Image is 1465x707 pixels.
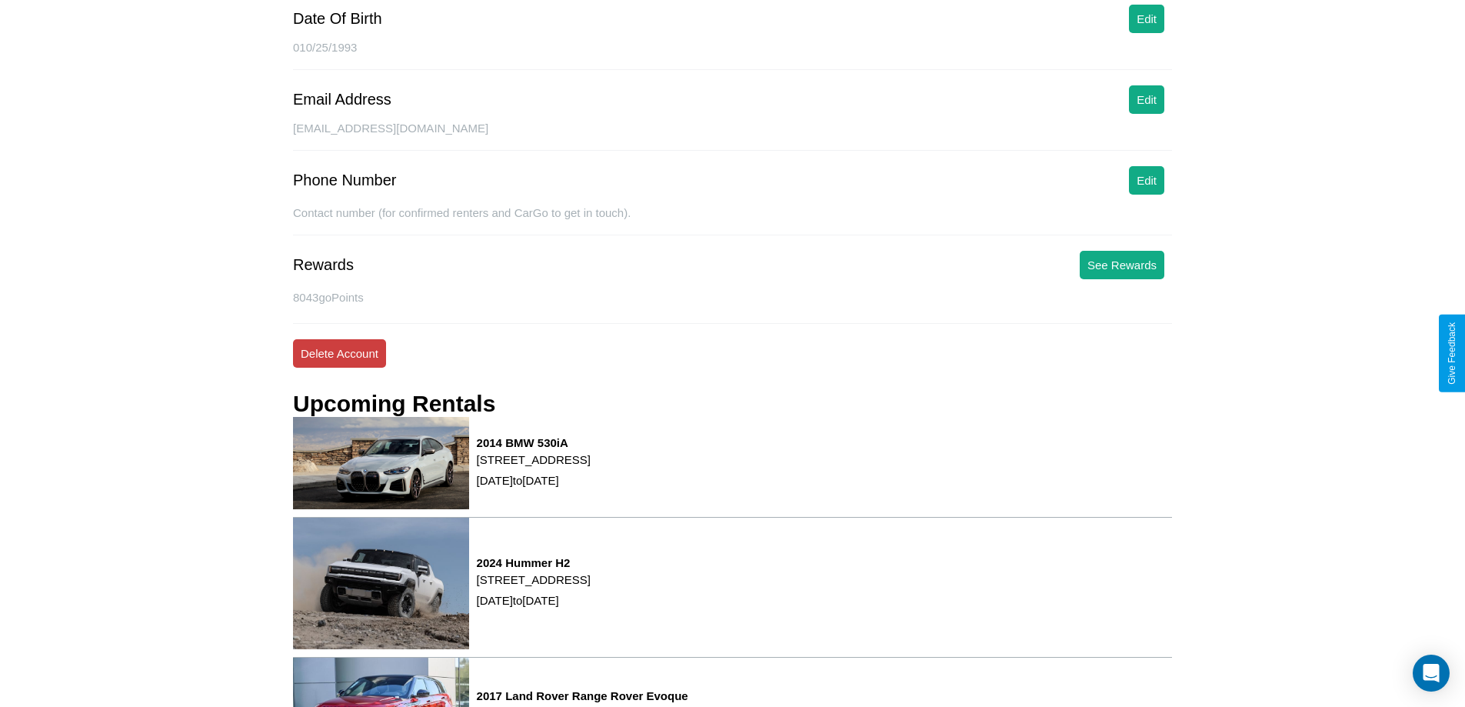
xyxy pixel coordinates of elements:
[293,41,1172,70] div: 010/25/1993
[1129,85,1164,114] button: Edit
[1129,166,1164,195] button: Edit
[293,122,1172,151] div: [EMAIL_ADDRESS][DOMAIN_NAME]
[293,287,1172,308] p: 8043 goPoints
[293,172,397,189] div: Phone Number
[477,569,591,590] p: [STREET_ADDRESS]
[293,391,495,417] h3: Upcoming Rentals
[477,470,591,491] p: [DATE] to [DATE]
[477,436,591,449] h3: 2014 BMW 530iA
[1129,5,1164,33] button: Edit
[293,518,469,649] img: rental
[293,417,469,509] img: rental
[1413,655,1450,692] div: Open Intercom Messenger
[477,556,591,569] h3: 2024 Hummer H2
[293,10,382,28] div: Date Of Birth
[477,590,591,611] p: [DATE] to [DATE]
[477,449,591,470] p: [STREET_ADDRESS]
[293,339,386,368] button: Delete Account
[1080,251,1164,279] button: See Rewards
[293,256,354,274] div: Rewards
[477,689,688,702] h3: 2017 Land Rover Range Rover Evoque
[293,206,1172,235] div: Contact number (for confirmed renters and CarGo to get in touch).
[293,91,391,108] div: Email Address
[1447,322,1457,385] div: Give Feedback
